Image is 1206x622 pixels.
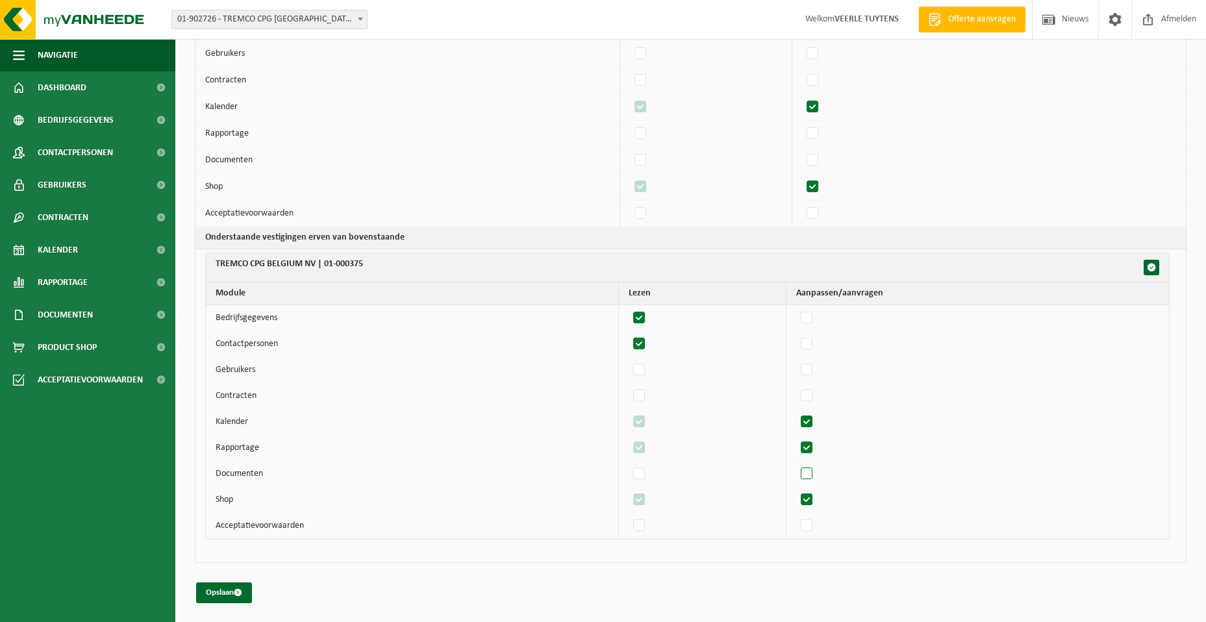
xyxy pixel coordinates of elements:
th: Bij het aanklikken van bovenstaande checkbox, zullen onderstaande mee aangepast worden. [195,227,1186,249]
td: Documenten [206,461,619,487]
span: Acceptatievoorwaarden [38,364,143,396]
span: Kalender [38,234,78,266]
td: Gebruikers [206,357,619,383]
th: Module [206,282,619,305]
td: Documenten [195,147,620,174]
span: Navigatie [38,39,78,71]
span: Rapportage [38,266,88,299]
td: Acceptatievoorwaarden [206,513,619,539]
th: Lezen [619,282,787,305]
td: Gebruikers [195,41,620,68]
td: Kalender [195,94,620,121]
button: Opslaan [196,582,252,603]
td: Shop [195,174,620,201]
th: Aanpassen/aanvragen [786,282,1169,305]
a: Offerte aanvragen [918,6,1025,32]
span: Gebruikers [38,169,86,201]
td: Contracten [195,68,620,94]
span: 01-902726 - TREMCO CPG BELGIUM NV - TIELT [172,10,367,29]
th: TREMCO CPG BELGIUM NV | 01-000375 [206,253,1169,282]
td: Kalender [206,409,619,435]
strong: VEERLE TUYTENS [835,14,899,24]
span: 01-902726 - TREMCO CPG BELGIUM NV - TIELT [171,10,368,29]
span: Offerte aanvragen [945,13,1019,26]
span: Product Shop [38,331,97,364]
span: Bedrijfsgegevens [38,104,114,136]
td: Contracten [206,383,619,409]
span: Contactpersonen [38,136,113,169]
td: Shop [206,487,619,513]
td: Rapportage [195,121,620,147]
td: Contactpersonen [206,331,619,357]
span: Documenten [38,299,93,331]
span: Dashboard [38,71,86,104]
td: Rapportage [206,435,619,461]
span: Contracten [38,201,88,234]
td: Acceptatievoorwaarden [195,201,620,227]
td: Bedrijfsgegevens [206,305,619,331]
